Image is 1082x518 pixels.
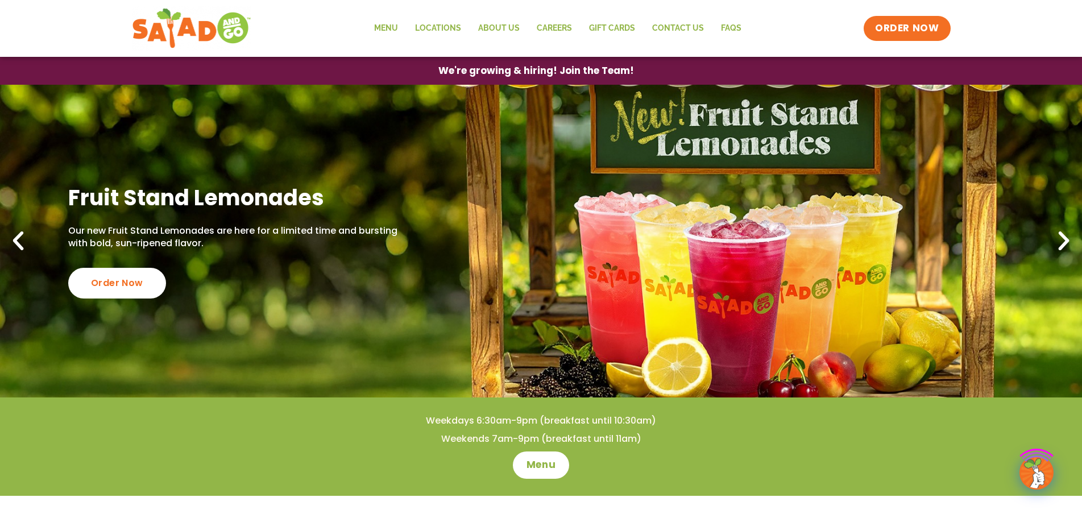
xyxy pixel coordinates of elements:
span: ORDER NOW [875,22,939,35]
a: Contact Us [644,15,712,42]
a: Locations [407,15,470,42]
a: FAQs [712,15,750,42]
a: We're growing & hiring! Join the Team! [421,57,651,84]
h4: Weekdays 6:30am-9pm (breakfast until 10:30am) [23,415,1059,427]
div: Order Now [68,268,166,299]
a: Menu [366,15,407,42]
a: About Us [470,15,528,42]
a: Menu [513,451,569,479]
img: new-SAG-logo-768×292 [132,6,252,51]
a: ORDER NOW [864,16,950,41]
span: We're growing & hiring! Join the Team! [438,66,634,76]
h2: Fruit Stand Lemonades [68,184,403,212]
span: Menu [527,458,555,472]
a: GIFT CARDS [581,15,644,42]
p: Our new Fruit Stand Lemonades are here for a limited time and bursting with bold, sun-ripened fla... [68,225,403,250]
h4: Weekends 7am-9pm (breakfast until 11am) [23,433,1059,445]
a: Careers [528,15,581,42]
nav: Menu [366,15,750,42]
